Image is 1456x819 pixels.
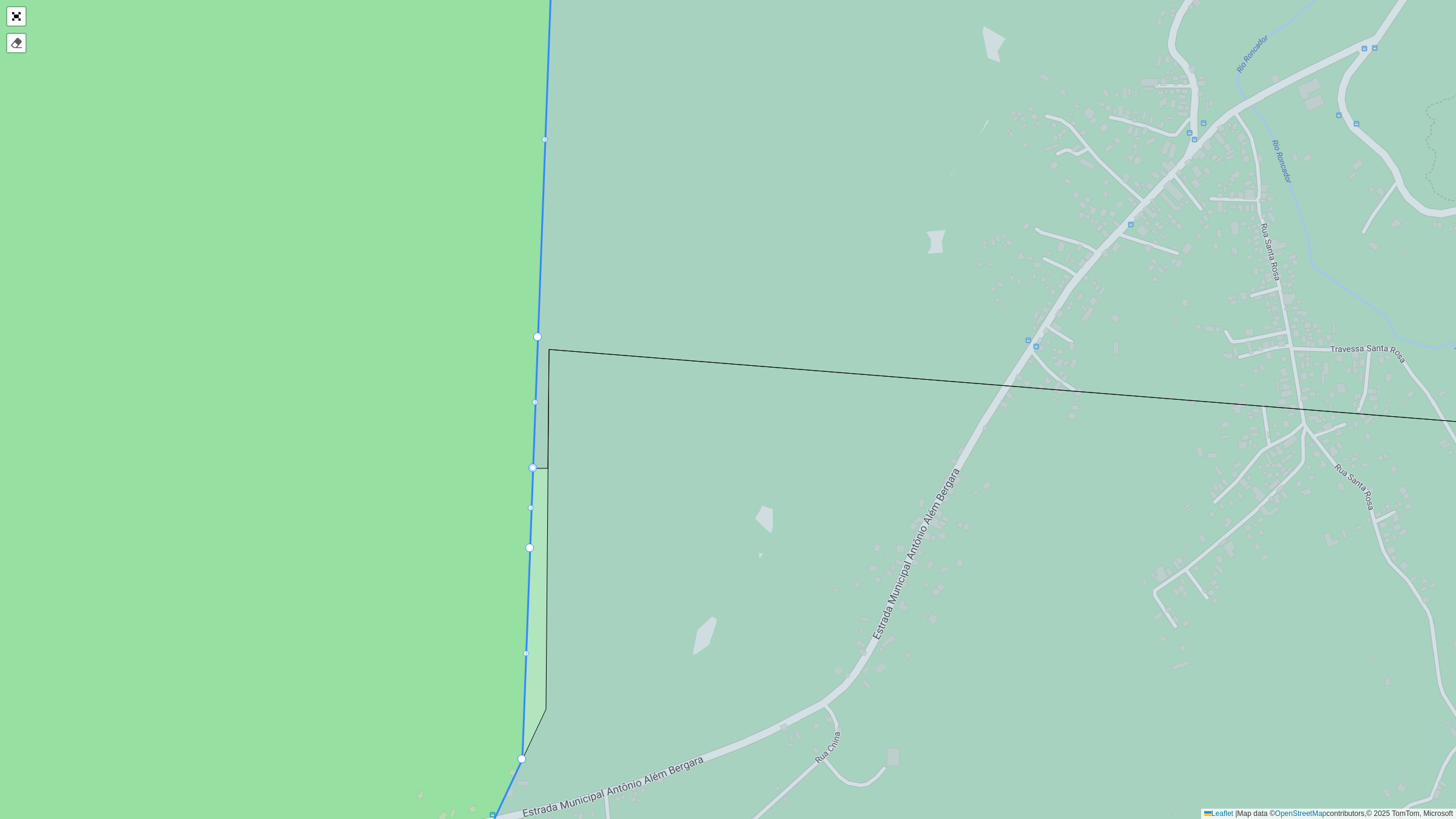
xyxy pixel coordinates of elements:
[1204,809,1233,818] a: Leaflet
[1201,809,1456,819] div: Map data © contributors,© 2025 TomTom, Microsoft
[7,34,25,52] div: Remover camada(s)
[1275,809,1327,818] a: OpenStreetMap
[7,7,25,25] a: Abrir mapa em tela cheia
[1235,809,1237,818] span: |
